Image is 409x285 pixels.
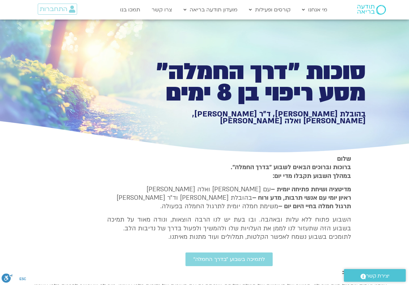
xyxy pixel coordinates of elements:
[140,111,366,125] h1: בהובלת [PERSON_NAME], ד״ר [PERSON_NAME], [PERSON_NAME] ואלה [PERSON_NAME]
[140,61,366,104] h1: סוכות ״דרך החמלה״ מסע ריפוי בן 8 ימים
[148,4,175,16] a: צרו קשר
[337,155,351,163] strong: שלום
[344,269,406,282] a: יצירת קשר
[107,215,351,241] p: השבוע פתוח ללא עלות ובאהבה. ובו בעת יש לנו הרבה הוצאות, ונודה מאוד על תמיכה בשבוע הזה שתעזור לנו ...
[299,4,331,16] a: מי אנחנו
[40,6,67,13] span: התחברות
[231,163,351,180] strong: ברוכות וברוכים הבאים לשבוע ״בדרך החמלה״. במהלך השבוע תקבלו מדי יום:
[185,252,273,266] a: לתמיכה בשבוע ״בדרך החמלה״
[180,4,241,16] a: מועדון תודעה בריאה
[271,185,351,194] strong: מדיטציה ושיחת פתיחה יומית –
[22,269,387,275] h2: יום שלישי - טוב לב
[366,272,389,280] span: יצירת קשר
[38,4,77,15] a: התחברות
[357,5,386,15] img: תודעה בריאה
[252,194,351,202] b: ראיון יומי עם אנשי תרבות, מדע ורוח –
[193,256,265,262] span: לתמיכה בשבוע ״בדרך החמלה״
[246,4,294,16] a: קורסים ופעילות
[278,202,351,210] b: תרגול חמלה בחיי היום יום –
[107,185,351,211] p: עם [PERSON_NAME] ואלה [PERSON_NAME] בהובלת [PERSON_NAME] וד״ר [PERSON_NAME] משימת חמלה יומית לתרג...
[117,4,143,16] a: תמכו בנו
